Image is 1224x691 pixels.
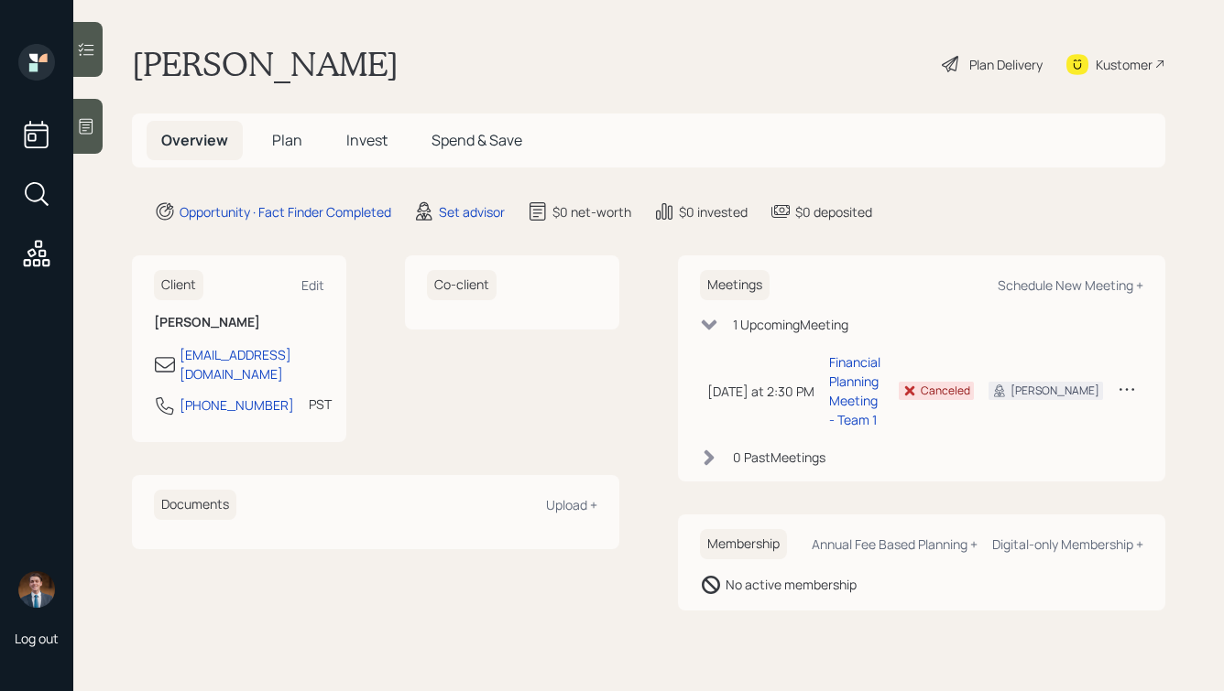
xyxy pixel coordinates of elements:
div: [PERSON_NAME] [1011,383,1099,399]
div: $0 invested [679,202,748,221]
div: Log out [15,630,59,647]
div: 0 Past Meeting s [733,448,825,467]
h6: Documents [154,490,236,520]
h6: Co-client [427,270,497,300]
h1: [PERSON_NAME] [132,44,399,84]
div: Edit [301,276,324,294]
span: Overview [161,130,228,150]
div: [EMAIL_ADDRESS][DOMAIN_NAME] [180,345,324,383]
img: hunter_neumayer.jpg [18,571,55,608]
div: Set advisor [439,202,505,221]
div: Opportunity · Fact Finder Completed [180,202,391,221]
span: Spend & Save [432,130,522,150]
span: Invest [346,130,388,150]
h6: Membership [700,529,787,559]
div: [DATE] at 2:30 PM [707,382,814,401]
div: No active membership [726,575,857,594]
div: 1 Upcoming Meeting [733,315,848,334]
div: Kustomer [1096,55,1153,74]
div: Canceled [921,383,970,399]
div: Financial Planning Meeting - Team 1 [829,352,884,429]
div: Upload + [546,496,597,513]
div: [PHONE_NUMBER] [180,395,294,415]
div: Plan Delivery [969,55,1043,74]
h6: [PERSON_NAME] [154,315,324,330]
div: Annual Fee Based Planning + [812,535,978,553]
div: $0 deposited [795,202,872,221]
h6: Client [154,270,203,300]
h6: Meetings [700,270,770,300]
div: Schedule New Meeting + [998,276,1143,294]
div: $0 net-worth [552,202,631,221]
span: Plan [272,130,302,150]
div: Digital-only Membership + [992,535,1143,553]
div: PST [309,394,332,414]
